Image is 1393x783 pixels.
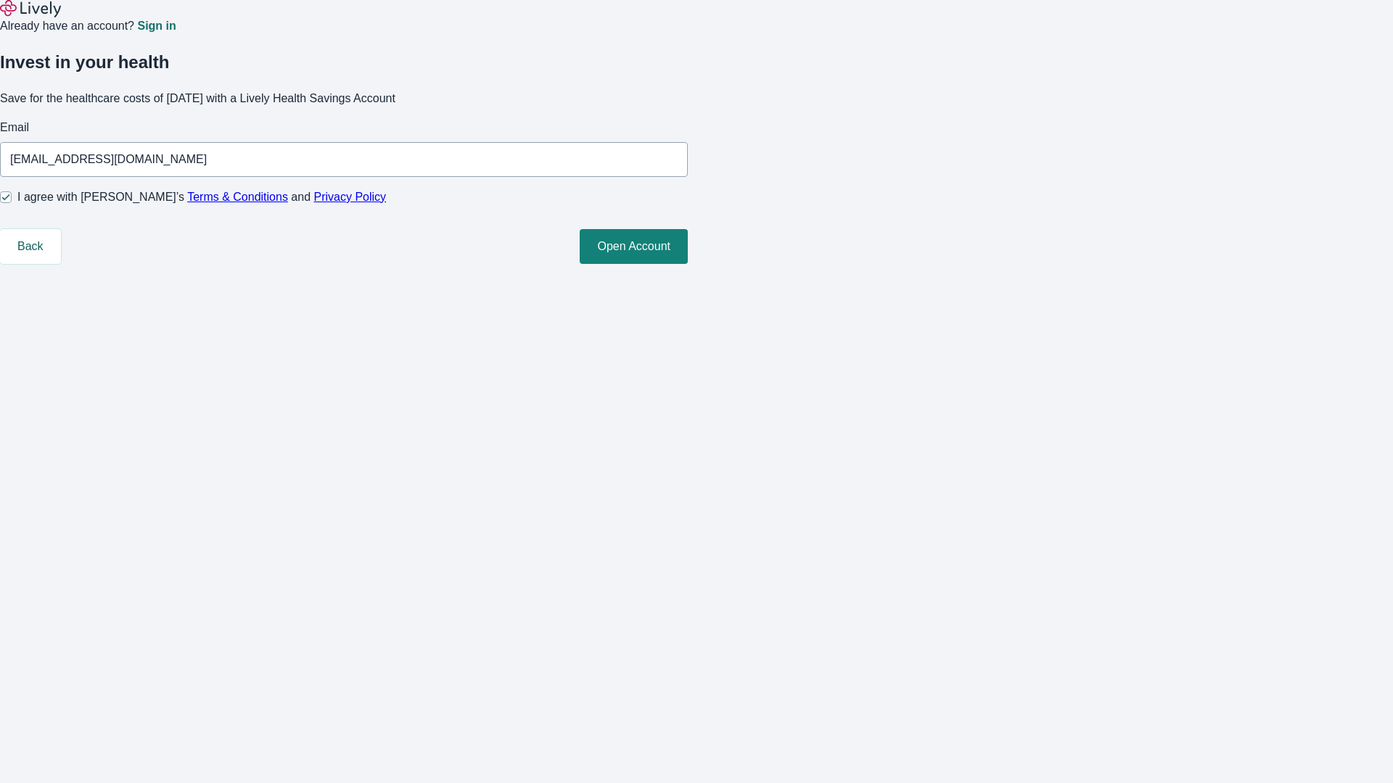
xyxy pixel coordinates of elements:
button: Open Account [580,229,688,264]
a: Terms & Conditions [187,191,288,203]
span: I agree with [PERSON_NAME]’s and [17,188,386,206]
a: Privacy Policy [314,191,387,203]
a: Sign in [137,20,176,32]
